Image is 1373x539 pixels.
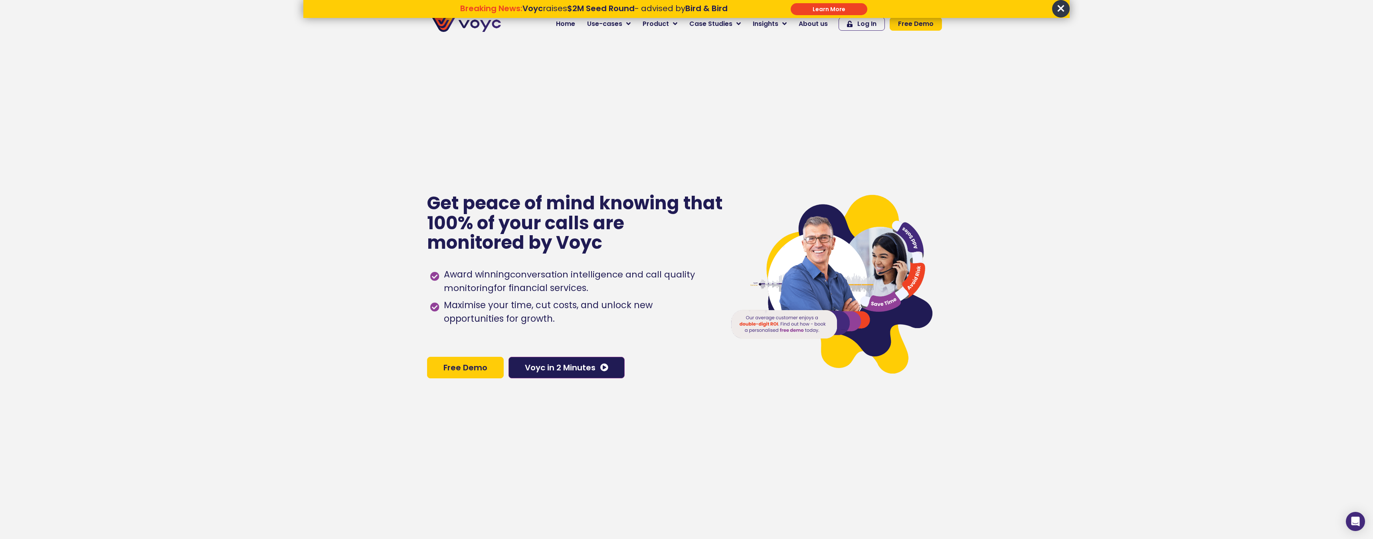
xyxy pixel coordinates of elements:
span: Maximise your time, cut costs, and unlock new opportunities for growth. [442,299,714,326]
strong: Bird & Bird [685,3,728,14]
a: Free Demo [427,357,504,378]
span: About us [799,19,828,29]
a: Voyc in 2 Minutes [508,357,625,378]
span: Use-cases [587,19,622,29]
span: Job title [106,65,133,74]
span: raises - advised by [522,3,728,14]
span: Product [643,19,669,29]
a: Product [637,16,683,32]
span: Insights [753,19,778,29]
div: Breaking News: Voyc raises $2M Seed Round - advised by Bird & Bird [420,4,768,23]
div: Open Intercom Messenger [1346,512,1365,531]
span: Award winning for financial services. [442,268,714,295]
a: Privacy Policy [164,166,202,174]
span: Free Demo [443,364,487,372]
img: voyc-full-logo [431,16,501,32]
strong: Breaking News: [460,3,522,14]
strong: Voyc [522,3,543,14]
a: Case Studies [683,16,747,32]
a: Log In [839,17,885,31]
span: Phone [106,32,126,41]
a: Home [550,16,581,32]
span: Free Demo [898,21,934,27]
span: Voyc in 2 Minutes [525,364,595,372]
h1: conversation intelligence and call quality monitoring [444,268,695,294]
strong: $2M Seed Round [567,3,635,14]
span: Home [556,19,575,29]
span: Case Studies [689,19,732,29]
p: Get peace of mind knowing that 100% of your calls are monitored by Voyc [427,193,724,253]
a: Insights [747,16,793,32]
span: Log In [857,21,876,27]
div: Submit [791,3,867,15]
a: Use-cases [581,16,637,32]
a: Free Demo [890,17,942,31]
a: About us [793,16,834,32]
